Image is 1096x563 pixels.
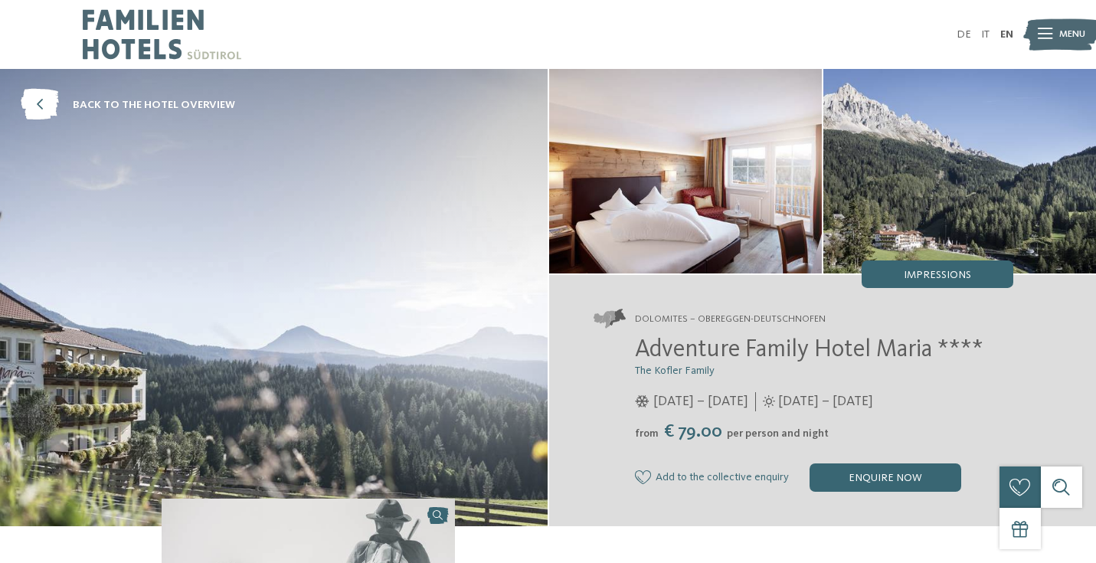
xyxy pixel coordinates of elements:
a: IT [981,29,990,40]
i: Opening times in winter [635,395,649,408]
img: The family hotel in Obereggen for explorers [823,69,1096,273]
span: Dolomites – Obereggen-Deutschnofen [635,313,826,326]
span: Menu [1059,28,1085,41]
span: back to the hotel overview [73,97,235,113]
span: [DATE] – [DATE] [653,392,748,411]
div: enquire now [810,463,961,491]
a: DE [957,29,971,40]
span: [DATE] – [DATE] [778,392,873,411]
span: € 79.00 [660,423,725,441]
span: Adventure Family Hotel Maria **** [635,338,983,362]
a: back to the hotel overview [21,90,235,121]
span: from [635,428,659,439]
img: The family hotel in Obereggen for explorers [549,69,822,273]
span: per person and night [727,428,829,439]
span: Impressions [904,270,971,280]
a: EN [1000,29,1013,40]
i: Opening times in summer [763,395,775,408]
span: Add to the collective enquiry [656,472,789,484]
span: The Kofler Family [635,365,715,376]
